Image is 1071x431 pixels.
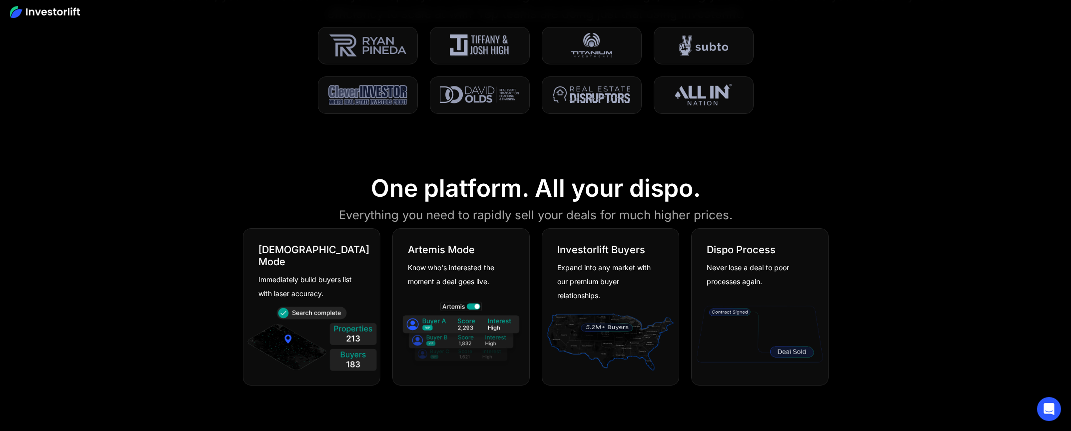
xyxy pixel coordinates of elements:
[1037,397,1061,421] div: Open Intercom Messenger
[557,261,656,303] div: Expand into any market with our premium buyer relationships.
[258,273,357,301] div: Immediately build buyers list with laser accuracy.
[339,206,733,224] div: Everything you need to rapidly sell your deals for much higher prices.
[408,244,475,256] div: Artemis Mode
[408,261,507,289] div: Know who's interested the moment a deal goes live.
[557,244,645,256] div: Investorlift Buyers
[371,174,701,203] div: One platform. All your dispo.
[258,244,369,268] div: [DEMOGRAPHIC_DATA] Mode
[707,244,776,256] div: Dispo Process
[707,261,806,289] div: Never lose a deal to poor processes again.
